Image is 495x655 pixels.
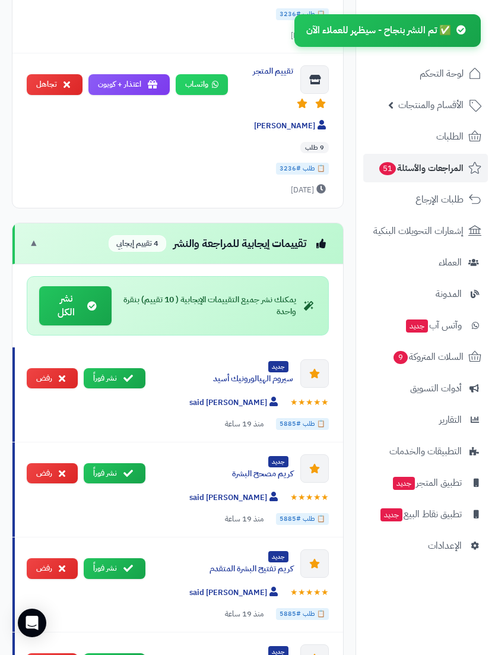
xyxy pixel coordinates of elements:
span: العملاء [439,254,462,271]
span: 📋 طلب #5885 [276,513,329,525]
span: أدوات التسويق [410,380,462,397]
span: جديد [406,319,428,333]
span: [PERSON_NAME] [254,120,329,132]
span: تطبيق المتجر [392,474,462,491]
span: ✅ تم النشر بنجاح - سيظهر للعملاء الآن [306,23,451,37]
span: 📋 طلب #5885 [276,608,329,620]
div: ★★★★★ [290,397,329,409]
a: أدوات التسويق [363,374,488,403]
span: الطلبات [436,128,464,145]
span: الإعدادات [428,537,462,554]
a: تطبيق نقاط البيعجديد [363,500,488,529]
span: جديد [268,361,288,372]
span: 📋 طلب #5885 [276,418,329,430]
span: [DATE] [291,184,329,196]
div: ★★★★★ [290,492,329,504]
a: لوحة التحكم [363,59,488,88]
span: [PERSON_NAME] said [189,397,281,409]
div: تقييم المتجر [237,65,293,77]
div: كريم مصحح البشرة [155,468,293,480]
div: يمكنك نشر جميع التقييمات الإيجابية ( 10 تقييم) بنقرة واحدة [112,294,316,318]
span: منذ 19 ساعة [225,609,264,620]
span: 9 [394,351,408,364]
span: السلات المتروكة [392,349,464,365]
span: [PERSON_NAME] said [189,587,281,599]
span: منذ 19 ساعة [225,419,264,430]
div: سيروم الهيالورونيك أسيد [155,373,293,385]
button: نشر فوراً [84,558,145,579]
a: التقارير [363,406,488,434]
span: إشعارات التحويلات البنكية [373,223,464,239]
a: إشعارات التحويلات البنكية [363,217,488,245]
button: رفض [27,558,78,579]
span: لوحة التحكم [420,65,464,82]
a: التطبيقات والخدمات [363,437,488,466]
a: وآتس آبجديد [363,311,488,340]
div: ★★★★★ [290,587,329,599]
button: تجاهل [27,74,82,95]
span: جديد [393,477,415,490]
span: جديد [380,508,402,521]
span: طلبات الإرجاع [415,191,464,208]
span: ▼ [29,236,39,250]
span: التطبيقات والخدمات [389,443,462,460]
a: المراجعات والأسئلة51 [363,154,488,182]
a: تطبيق المتجرجديد [363,469,488,497]
a: الطلبات [363,122,488,151]
button: نشر فوراً [84,463,145,484]
span: تطبيق نقاط البيع [379,506,462,523]
span: [PERSON_NAME] said [189,492,281,504]
span: التقارير [439,412,462,428]
a: واتساب [176,74,228,95]
span: جديد [268,456,288,467]
span: جديد [268,551,288,562]
span: منذ 19 ساعة [225,514,264,525]
button: رفض [27,368,78,389]
a: الإعدادات [363,531,488,560]
span: الأقسام والمنتجات [398,97,464,113]
span: 📋 طلب #3236 [276,163,329,175]
button: رفض [27,463,78,484]
span: المراجعات والأسئلة [378,160,464,176]
span: المدونة [436,286,462,302]
button: نشر فوراً [84,368,145,389]
a: المدونة [363,280,488,308]
span: [DATE] [291,30,329,42]
a: السلات المتروكة9 [363,343,488,371]
span: 9 طلب [300,142,329,154]
span: وآتس آب [405,317,462,334]
div: Open Intercom Messenger [18,609,46,637]
span: 📋 طلب #3236 [276,8,329,20]
div: تقييمات إيجابية للمراجعة والنشر [109,235,329,252]
button: نشر الكل [39,286,112,325]
span: 4 تقييم إيجابي [109,235,166,252]
a: طلبات الإرجاع [363,185,488,214]
span: 51 [379,162,396,175]
a: العملاء [363,248,488,277]
button: اعتذار + كوبون [88,74,170,95]
div: كريم تفتيح البشرة المتقدم [155,563,293,575]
